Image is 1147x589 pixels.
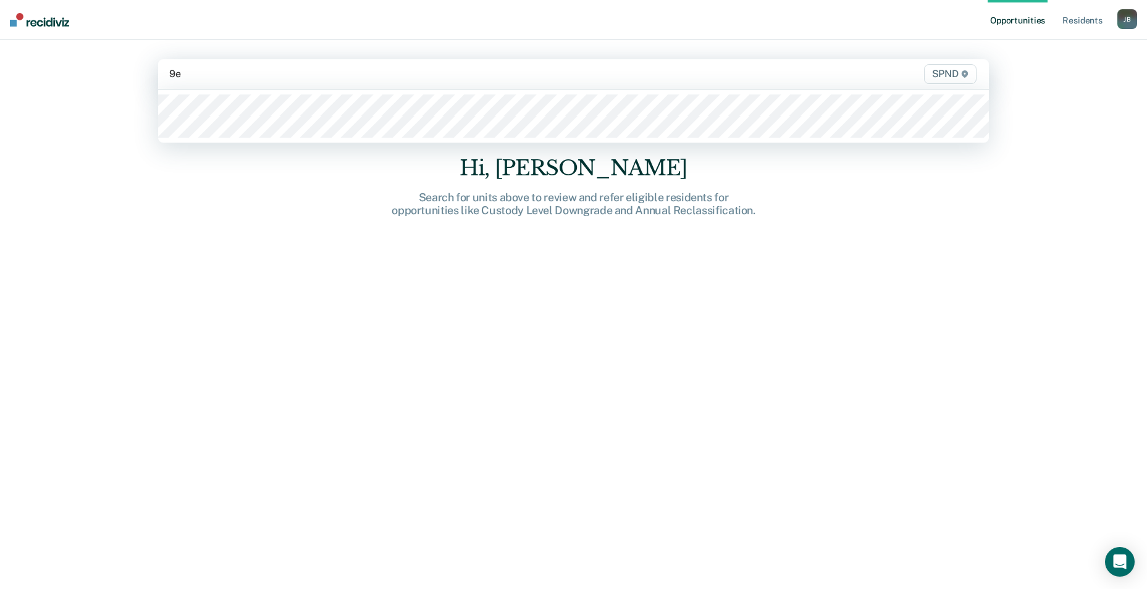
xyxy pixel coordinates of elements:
button: JB [1117,9,1137,29]
div: J B [1117,9,1137,29]
div: Hi, [PERSON_NAME] [376,156,771,181]
div: Search for units above to review and refer eligible residents for opportunities like Custody Leve... [376,191,771,217]
img: Recidiviz [10,13,69,27]
span: SPND [924,64,977,84]
div: Open Intercom Messenger [1105,547,1135,577]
